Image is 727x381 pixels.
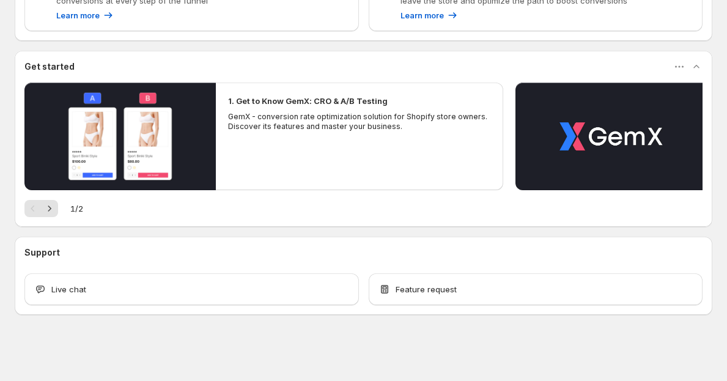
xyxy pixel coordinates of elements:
a: Learn more [400,9,459,21]
button: Play video [24,83,216,190]
h3: Support [24,246,60,259]
h3: Get started [24,61,75,73]
button: Play video [515,83,707,190]
span: Live chat [51,283,86,295]
button: Next [41,200,58,217]
nav: Pagination [24,200,58,217]
p: GemX - conversion rate optimization solution for Shopify store owners. Discover its features and ... [228,112,491,131]
span: Feature request [396,283,457,295]
p: Learn more [400,9,444,21]
a: Learn more [56,9,114,21]
span: 1 / 2 [70,202,83,215]
p: Learn more [56,9,100,21]
h2: 1. Get to Know GemX: CRO & A/B Testing [228,95,388,107]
